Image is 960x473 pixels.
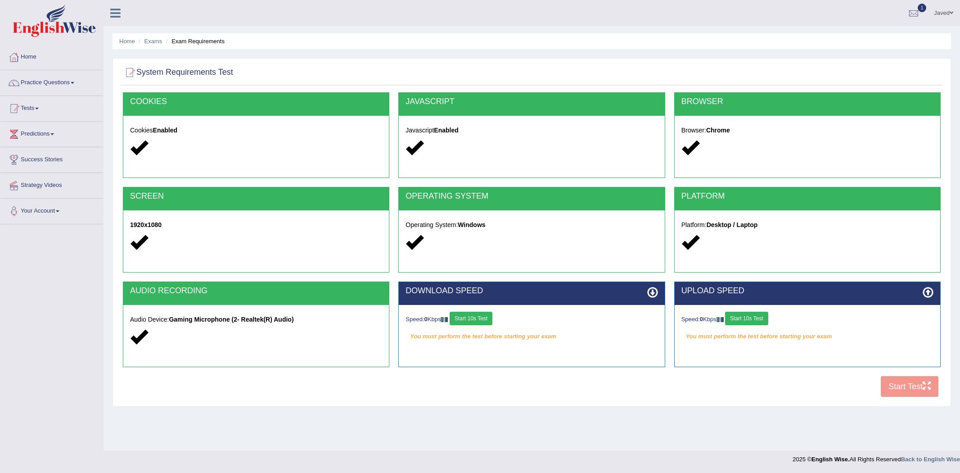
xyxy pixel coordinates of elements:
a: Exams [144,38,162,45]
strong: Windows [458,221,485,228]
strong: Desktop / Laptop [707,221,758,228]
h2: SCREEN [130,192,382,201]
strong: Enabled [153,127,177,134]
h2: UPLOAD SPEED [681,287,933,296]
span: 1 [918,4,927,12]
strong: 1920x1080 [130,221,162,228]
img: ajax-loader-fb-connection.gif [441,317,448,322]
h2: JAVASCRIPT [406,97,658,106]
strong: 0 [700,316,703,323]
h2: OPERATING SYSTEM [406,192,658,201]
button: Start 10s Test [450,312,492,325]
strong: English Wise. [811,456,849,463]
h5: Operating System: [406,222,658,228]
h2: PLATFORM [681,192,933,201]
h5: Platform: [681,222,933,228]
a: Tests [0,96,103,118]
div: Speed: Kbps [406,312,658,327]
a: Success Stories [0,147,103,170]
a: Home [0,45,103,67]
h2: COOKIES [130,97,382,106]
strong: Enabled [434,127,458,134]
button: Start 10s Test [725,312,768,325]
a: Home [119,38,135,45]
img: ajax-loader-fb-connection.gif [717,317,724,322]
h2: BROWSER [681,97,933,106]
a: Practice Questions [0,70,103,93]
div: Speed: Kbps [681,312,933,327]
h2: DOWNLOAD SPEED [406,287,658,296]
h2: System Requirements Test [123,66,233,79]
h5: Audio Device: [130,316,382,323]
h5: Javascript [406,127,658,134]
em: You must perform the test before starting your exam [406,330,658,343]
strong: Chrome [706,127,730,134]
strong: Gaming Microphone (2- Realtek(R) Audio) [169,316,293,323]
em: You must perform the test before starting your exam [681,330,933,343]
strong: 0 [424,316,428,323]
h5: Browser: [681,127,933,134]
h5: Cookies [130,127,382,134]
a: Your Account [0,199,103,221]
a: Strategy Videos [0,173,103,196]
li: Exam Requirements [164,37,225,45]
h2: AUDIO RECORDING [130,287,382,296]
a: Back to English Wise [901,456,960,463]
a: Predictions [0,122,103,144]
div: 2025 © All Rights Reserved [793,450,960,464]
